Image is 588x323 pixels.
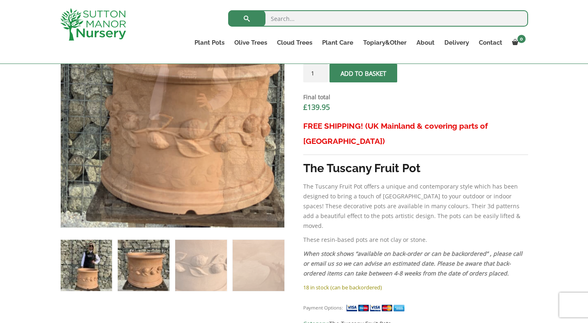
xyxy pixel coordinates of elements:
[303,282,528,292] p: 18 in stock (can be backordered)
[507,37,528,48] a: 0
[412,37,439,48] a: About
[303,102,330,112] bdi: 139.95
[474,37,507,48] a: Contact
[61,240,112,291] img: The Tuscany Fruit Pot 50 Colour Terracotta
[439,37,474,48] a: Delivery
[517,35,526,43] span: 0
[303,102,307,112] span: £
[358,37,412,48] a: Topiary&Other
[303,305,343,311] small: Payment Options:
[303,161,421,175] strong: The Tuscany Fruit Pot
[303,118,528,149] h3: FREE SHIPPING! (UK Mainland & covering parts of [GEOGRAPHIC_DATA])
[303,250,522,277] em: When stock shows “available on back-order or can be backordered” , please call or email us so we ...
[303,182,528,231] p: The Tuscany Fruit Pot offers a unique and contemporary style which has been designed to bring a t...
[229,37,272,48] a: Olive Trees
[190,37,229,48] a: Plant Pots
[228,10,528,27] input: Search...
[272,37,317,48] a: Cloud Trees
[303,92,528,102] dt: Final total
[175,240,227,291] img: The Tuscany Fruit Pot 50 Colour Terracotta - Image 3
[329,64,397,82] button: Add to basket
[303,64,328,82] input: Product quantity
[346,304,407,312] img: payment supported
[303,235,528,245] p: These resin-based pots are not clay or stone.
[233,240,284,291] img: The Tuscany Fruit Pot 50 Colour Terracotta - Image 4
[118,240,169,291] img: The Tuscany Fruit Pot 50 Colour Terracotta - Image 2
[60,8,126,41] img: logo
[317,37,358,48] a: Plant Care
